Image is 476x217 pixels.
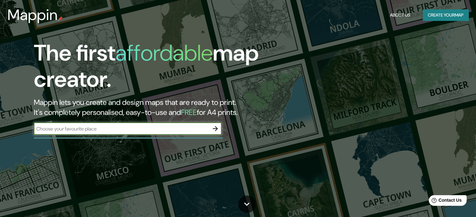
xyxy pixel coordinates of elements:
button: About Us [387,9,413,21]
h1: The first map creator. [34,40,272,97]
h3: Mappin [8,6,58,24]
img: mappin-pin [58,16,63,21]
h2: Mappin lets you create and design maps that are ready to print. It's completely personalised, eas... [34,97,272,117]
button: Create yourmap [423,9,468,21]
iframe: Help widget launcher [420,193,469,210]
h1: affordable [115,38,213,67]
input: Choose your favourite place [34,125,209,132]
h5: FREE [181,107,197,117]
